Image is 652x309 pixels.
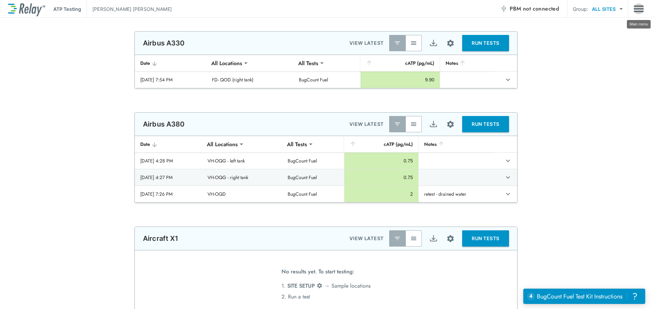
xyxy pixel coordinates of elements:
div: 0.75 [350,157,413,164]
button: Site setup [441,230,459,248]
button: Site setup [441,115,459,133]
p: ATP Testing [53,5,81,13]
div: All Locations [202,137,242,151]
div: Notes [446,59,487,67]
button: RUN TESTS [462,35,509,51]
span: No results yet. To start testing: [282,266,354,281]
div: 9.90 [366,76,435,83]
div: All Tests [293,56,323,70]
div: [DATE] 4:28 PM [140,157,197,164]
span: SITE SETUP [287,282,315,290]
div: 2 [350,191,413,197]
img: View All [410,40,417,46]
button: expand row [502,155,514,167]
img: Export Icon [429,234,438,243]
p: Aircraft X1 [143,234,179,243]
div: [DATE] 4:27 PM [140,174,197,181]
img: View All [410,121,417,128]
button: expand row [502,74,514,85]
td: FD- QOD (right tank) [206,72,293,88]
button: Export [425,116,441,132]
p: Group: [573,5,588,13]
img: Latest [394,121,401,128]
p: Airbus A330 [143,39,185,47]
div: cATP (pg/mL) [349,140,413,148]
div: 0.75 [350,174,413,181]
img: Settings Icon [446,120,455,129]
td: retest - drained water [418,186,494,202]
button: expand row [502,172,514,183]
button: RUN TESTS [462,230,509,247]
div: All Locations [206,56,247,70]
div: Notes [424,140,489,148]
td: BugCount Fuel [282,169,344,186]
td: VH-OQD [202,186,282,202]
div: [DATE] 7:54 PM [140,76,201,83]
button: PBM not connected [497,2,562,16]
span: PBM [510,4,559,14]
img: View All [410,235,417,242]
img: Settings Icon [446,234,455,243]
button: Export [425,230,441,247]
button: expand row [502,188,514,200]
table: sticky table [135,136,517,202]
span: not connected [523,5,559,13]
p: VIEW LATEST [349,120,384,128]
td: BugCount Fuel [293,72,360,88]
div: cATP (pg/mL) [366,59,435,67]
td: BugCount Fuel [282,186,344,202]
p: VIEW LATEST [349,39,384,47]
th: Date [135,136,202,153]
th: Date [135,55,206,72]
img: Latest [394,40,401,46]
div: Main menu [627,20,651,28]
img: Latest [394,235,401,242]
td: VH-OQG - right tank [202,169,282,186]
iframe: Resource center [523,289,645,304]
td: BugCount Fuel [282,153,344,169]
p: VIEW LATEST [349,234,384,243]
button: Main menu [634,2,644,15]
img: Settings Icon [446,39,455,47]
img: Offline Icon [500,5,507,12]
li: 1. → Sample locations [282,281,370,291]
td: VH-OQG - left tank [202,153,282,169]
img: Export Icon [429,120,438,129]
button: Site setup [441,34,459,52]
img: Export Icon [429,39,438,47]
div: All Tests [282,137,312,151]
p: Airbus A380 [143,120,185,128]
img: Drawer Icon [634,2,644,15]
div: [DATE] 7:26 PM [140,191,197,197]
button: Export [425,35,441,51]
button: RUN TESTS [462,116,509,132]
table: sticky table [135,55,517,88]
li: 2. Run a test [282,291,370,302]
img: Settings Icon [316,283,323,289]
img: LuminUltra Relay [8,2,45,16]
p: [PERSON_NAME] [PERSON_NAME] [92,5,172,13]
